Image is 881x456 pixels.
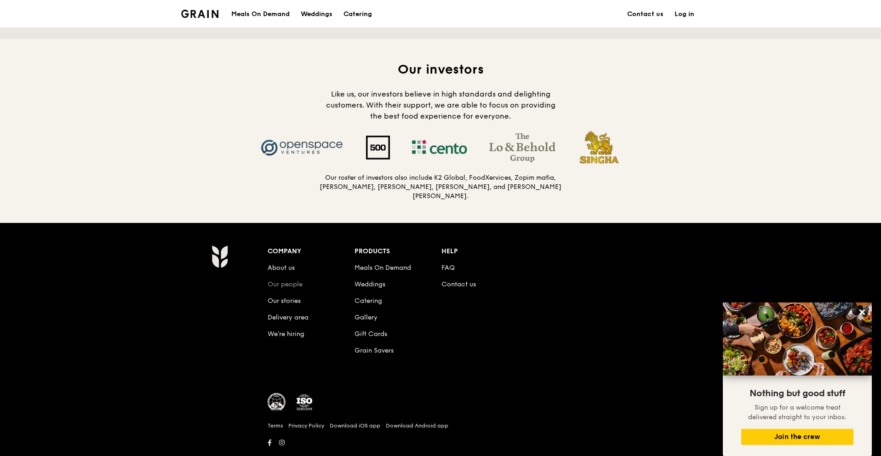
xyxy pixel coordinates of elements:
h5: Our roster of investors also include K2 Global, FoodXervices, Zopim mafia, [PERSON_NAME], [PERSON... [319,173,562,201]
div: Meals On Demand [231,0,290,28]
a: Contact us [441,280,476,288]
a: Our stories [268,297,301,305]
a: Terms [268,422,283,429]
img: The Lo & Behold Group [478,133,566,162]
a: About us [268,264,295,272]
img: Singha [566,129,632,166]
a: Gift Cards [355,330,387,338]
img: Grain [212,245,228,268]
a: Catering [338,0,378,28]
img: ISO Certified [295,393,314,411]
a: Catering [355,297,382,305]
img: DSC07876-Edit02-Large.jpeg [723,302,872,376]
img: MUIS Halal Certified [268,393,286,411]
img: Cento Ventures [401,133,478,162]
a: Weddings [355,280,385,288]
div: Help [441,245,528,258]
a: Weddings [295,0,338,28]
a: Delivery area [268,313,309,321]
a: We’re hiring [268,330,304,338]
button: Close [855,305,870,319]
div: Products [355,245,441,258]
a: Log in [669,0,700,28]
span: Nothing but good stuff [749,388,845,399]
span: Our investors [398,62,484,77]
button: Join the crew [741,429,853,445]
a: FAQ [441,264,455,272]
a: Download Android app [386,422,448,429]
span: Like us, our investors believe in high standards and delighting customers. With their support, we... [326,90,555,120]
div: Company [268,245,355,258]
a: Gallery [355,313,378,321]
a: Grain Savers [355,347,394,354]
div: Catering [343,0,372,28]
a: Download iOS app [330,422,380,429]
a: Our people [268,280,303,288]
img: Openspace Ventures [249,133,355,162]
a: Privacy Policy [288,422,324,429]
img: 500 Startups [355,136,401,160]
div: Weddings [301,0,332,28]
span: Sign up for a welcome treat delivered straight to your inbox. [748,404,847,421]
img: Grain [181,10,218,18]
a: Meals On Demand [355,264,411,272]
a: Contact us [622,0,669,28]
